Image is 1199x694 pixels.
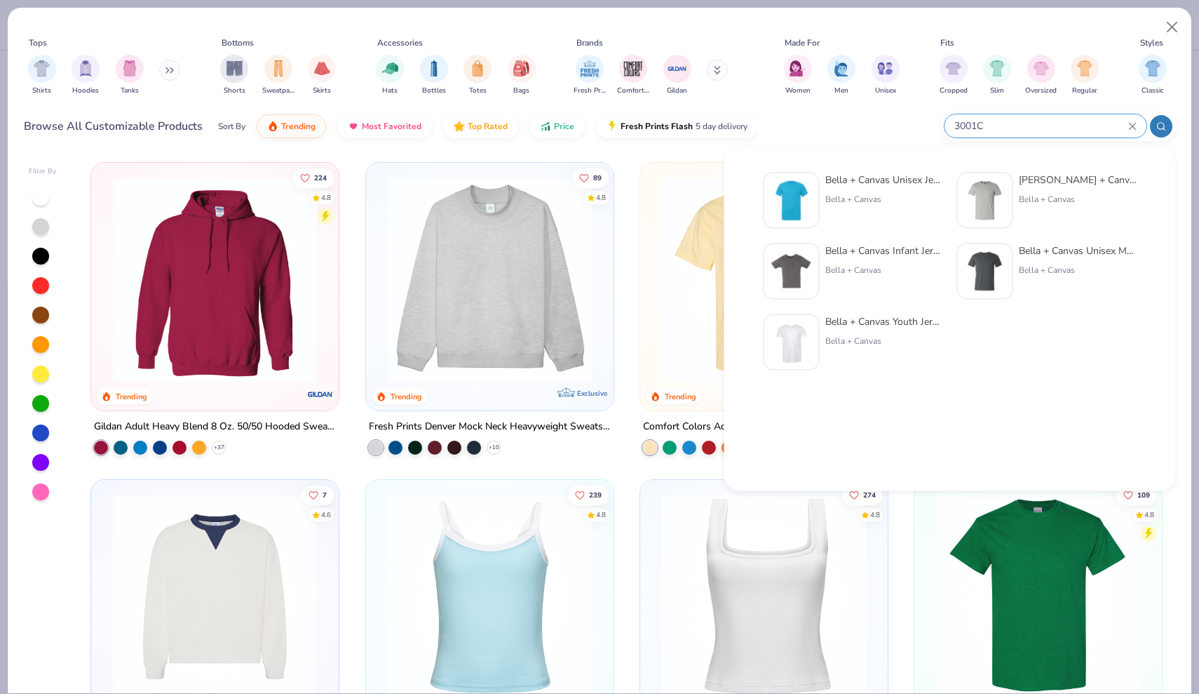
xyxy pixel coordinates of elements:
[214,443,224,452] span: + 37
[989,60,1005,76] img: Slim Image
[78,60,93,76] img: Hoodies Image
[262,55,294,96] div: filter for Sweatpants
[1025,55,1057,96] div: filter for Oversized
[454,121,465,132] img: TopRated.gif
[596,114,758,138] button: Fresh Prints Flash5 day delivery
[362,121,421,132] span: Most Favorited
[463,55,492,96] div: filter for Totes
[1140,36,1163,49] div: Styles
[872,55,900,96] button: filter button
[28,55,56,96] button: filter button
[1071,55,1099,96] div: filter for Regular
[224,86,245,96] span: Shorts
[34,60,50,76] img: Shirts Image
[122,60,137,76] img: Tanks Image
[667,58,688,79] img: Gildan Image
[1159,14,1186,41] button: Close
[313,86,331,96] span: Skirts
[337,114,432,138] button: Most Favorited
[945,60,961,76] img: Cropped Image
[588,492,601,499] span: 239
[420,55,448,96] div: filter for Bottles
[508,55,536,96] button: filter button
[94,418,336,436] div: Gildan Adult Heavy Blend 8 Oz. 50/50 Hooded Sweatshirt
[1072,86,1097,96] span: Regular
[940,86,968,96] span: Cropped
[870,510,880,521] div: 4.8
[28,55,56,96] div: filter for Shirts
[574,55,606,96] button: filter button
[875,86,896,96] span: Unisex
[267,121,278,132] img: trending.gif
[1139,55,1167,96] div: filter for Classic
[576,36,603,49] div: Brands
[623,58,644,79] img: Comfort Colors Image
[953,118,1128,134] input: Try "T-Shirt"
[121,86,139,96] span: Tanks
[872,55,900,96] div: filter for Unisex
[1025,86,1057,96] span: Oversized
[785,36,820,49] div: Made For
[825,173,943,187] div: Bella + Canvas Unisex Jersey Short-Sleeve T-Shirt
[302,486,334,505] button: Like
[116,55,144,96] div: filter for Tanks
[577,389,607,398] span: Exclusive
[513,86,529,96] span: Bags
[307,380,335,408] img: Gildan logo
[314,60,330,76] img: Skirts Image
[983,55,1011,96] div: filter for Slim
[218,120,245,133] div: Sort By
[940,36,954,49] div: Fits
[1033,60,1049,76] img: Oversized Image
[834,60,849,76] img: Men Image
[1142,86,1164,96] span: Classic
[621,121,693,132] span: Fresh Prints Flash
[654,177,874,382] img: 029b8af0-80e6-406f-9fdc-fdf898547912
[116,55,144,96] button: filter button
[382,60,398,76] img: Hats Image
[488,443,499,452] span: + 10
[271,60,286,76] img: Sweatpants Image
[1019,264,1137,276] div: Bella + Canvas
[595,192,605,203] div: 4.8
[825,193,943,206] div: Bella + Canvas
[1025,55,1057,96] button: filter button
[426,60,442,76] img: Bottles Image
[643,418,832,436] div: Comfort Colors Adult Heavyweight T-Shirt
[376,55,404,96] div: filter for Hats
[554,121,574,132] span: Price
[571,168,608,187] button: Like
[308,55,336,96] div: filter for Skirts
[567,486,608,505] button: Like
[369,418,611,436] div: Fresh Prints Denver Mock Neck Heavyweight Sweatshirt
[983,55,1011,96] button: filter button
[1019,193,1137,206] div: Bella + Canvas
[579,58,600,79] img: Fresh Prints Image
[376,55,404,96] button: filter button
[827,55,855,96] button: filter button
[29,36,47,49] div: Tops
[380,177,599,382] img: f5d85501-0dbb-4ee4-b115-c08fa3845d83
[842,486,883,505] button: Like
[1019,243,1137,258] div: Bella + Canvas Unisex Made In The [GEOGRAPHIC_DATA] Jersey Short Sleeve Tee
[513,60,529,76] img: Bags Image
[226,60,243,76] img: Shorts Image
[607,121,618,132] img: flash.gif
[574,86,606,96] span: Fresh Prints
[262,86,294,96] span: Sweatpants
[617,55,649,96] div: filter for Comfort Colors
[574,55,606,96] div: filter for Fresh Prints
[785,86,811,96] span: Women
[790,60,806,76] img: Women Image
[663,55,691,96] div: filter for Gildan
[963,179,1007,222] img: 02bfc527-0a76-4a7b-9e31-1a8083013807
[825,314,943,329] div: Bella + Canvas Youth Jersey T-Shirt
[293,168,334,187] button: Like
[663,55,691,96] button: filter button
[314,174,327,181] span: 224
[696,119,747,135] span: 5 day delivery
[420,55,448,96] button: filter button
[617,55,649,96] button: filter button
[667,86,687,96] span: Gildan
[32,86,51,96] span: Shirts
